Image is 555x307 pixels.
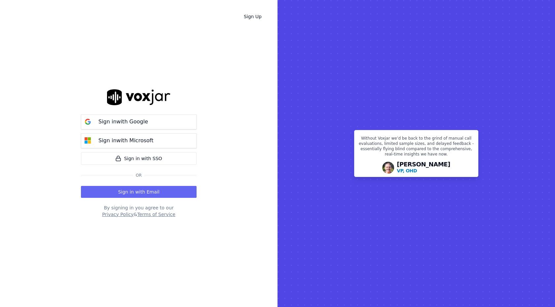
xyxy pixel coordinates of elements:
button: Sign in with Email [81,186,197,198]
img: logo [107,89,170,105]
img: Avatar [382,162,394,174]
img: microsoft Sign in button [81,134,94,147]
button: Terms of Service [137,211,175,218]
span: Or [133,173,144,178]
button: Sign inwith Google [81,114,197,129]
button: Sign inwith Microsoft [81,133,197,148]
p: Sign in with Google [98,118,148,126]
a: Sign Up [239,11,267,22]
img: google Sign in button [81,115,94,128]
p: Sign in with Microsoft [98,137,153,145]
div: By signing in you agree to our & [81,204,197,218]
p: Without Voxjar we’d be back to the grind of manual call evaluations, limited sample sizes, and de... [358,136,474,159]
a: Sign in with SSO [81,152,197,165]
button: Privacy Policy [102,211,133,218]
p: VP, OHD [397,167,417,174]
div: [PERSON_NAME] [397,161,450,174]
